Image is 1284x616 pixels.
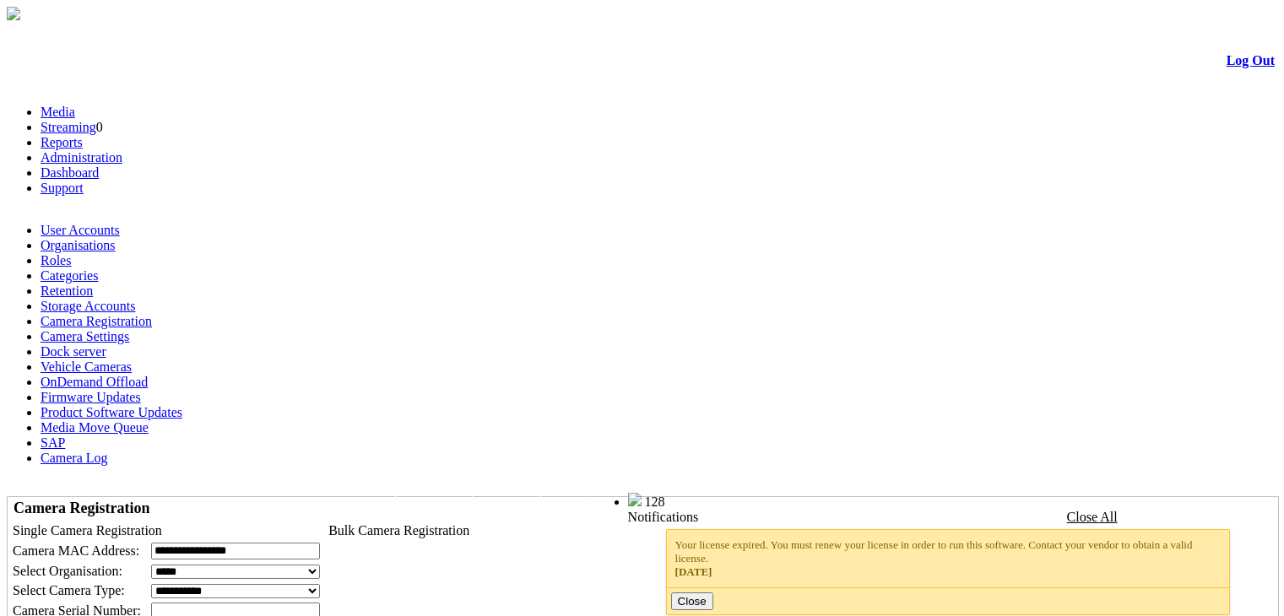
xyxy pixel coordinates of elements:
[628,493,642,506] img: bell25.png
[13,564,122,578] span: Select Organisation:
[41,435,65,450] a: SAP
[675,565,712,578] span: [DATE]
[41,451,108,465] a: Camera Log
[328,523,469,538] span: Bulk Camera Registration
[41,375,148,389] a: OnDemand Offload
[41,284,93,298] a: Retention
[41,223,120,237] a: User Accounts
[13,583,125,597] span: Select Camera Type:
[1067,510,1118,524] a: Close All
[41,181,84,195] a: Support
[13,543,139,558] span: Camera MAC Address:
[671,592,713,610] button: Close
[628,510,1242,525] div: Notifications
[41,314,152,328] a: Camera Registration
[41,120,96,134] a: Streaming
[41,420,149,435] a: Media Move Queue
[41,359,132,374] a: Vehicle Cameras
[41,329,129,343] a: Camera Settings
[41,299,135,313] a: Storage Accounts
[41,253,71,267] a: Roles
[41,344,106,359] a: Dock server
[14,500,149,516] span: Camera Registration
[675,538,1222,579] div: Your license expired. You must renew your license in order to run this software. Contact your ven...
[41,238,116,252] a: Organisations
[41,390,141,404] a: Firmware Updates
[41,135,83,149] a: Reports
[13,523,162,538] span: Single Camera Registration
[645,494,665,509] span: 128
[41,150,122,165] a: Administration
[41,405,182,419] a: Product Software Updates
[1227,53,1275,68] a: Log Out
[7,7,20,20] img: arrow-3.png
[41,268,98,283] a: Categories
[41,165,99,180] a: Dashboard
[96,120,103,134] span: 0
[41,105,75,119] a: Media
[380,494,594,506] span: Welcome, System Administrator (Administrator)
